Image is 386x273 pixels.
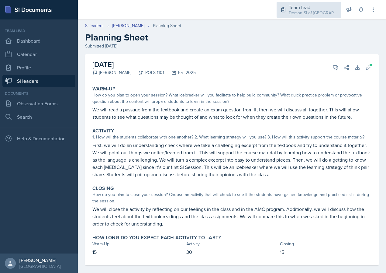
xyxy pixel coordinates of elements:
p: We will close the activity by reflecting on our feelings in the class and in the AMC program. Add... [92,205,371,227]
div: How do you plan to open your session? What icebreaker will you facilitate to help build community... [92,92,371,105]
a: Si leaders [85,23,104,29]
label: Activity [92,128,114,134]
div: 1. How will the students collaborate with one another? 2. What learning strategy will you use? 3.... [92,134,371,140]
label: Warm-Up [92,86,116,92]
div: Help & Documentation [2,132,75,145]
p: 15 [280,248,371,256]
a: [PERSON_NAME] [112,23,144,29]
div: Fall 2025 [164,69,196,76]
div: How do you plan to close your session? Choose an activity that will check to see if the students ... [92,191,371,204]
label: How long do you expect each activity to last? [92,235,221,241]
div: Submitted [DATE] [85,43,379,49]
a: Profile [2,61,75,74]
div: Demon SI of [GEOGRAPHIC_DATA] / Fall 2025 [289,10,337,16]
div: Closing [280,241,371,247]
a: Si leaders [2,75,75,87]
div: Documents [2,91,75,96]
p: 30 [186,248,278,256]
div: Warm-Up [92,241,184,247]
a: Calendar [2,48,75,60]
div: Planning Sheet [153,23,181,29]
a: Search [2,111,75,123]
div: [PERSON_NAME] [92,69,131,76]
div: Team lead [289,4,337,11]
a: Observation Forms [2,97,75,110]
div: POLS 1101 [131,69,164,76]
p: We will read a passage from the textbook and create an exam question from it, then we will discus... [92,106,371,121]
h2: [DATE] [92,59,196,70]
p: 15 [92,248,184,256]
div: [PERSON_NAME] [19,257,60,263]
a: Dashboard [2,35,75,47]
div: Team lead [2,28,75,33]
h2: Planning Sheet [85,32,379,43]
p: First, we will do an understanding check where we take a challenging excerpt from the textbook an... [92,142,371,178]
div: Activity [186,241,278,247]
div: [GEOGRAPHIC_DATA] [19,263,60,269]
label: Closing [92,185,114,191]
